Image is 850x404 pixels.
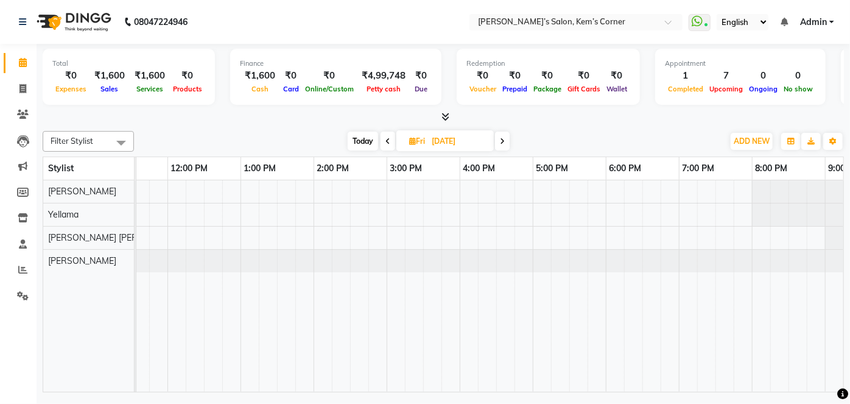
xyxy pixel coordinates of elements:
[706,69,746,83] div: 7
[603,85,630,93] span: Wallet
[731,133,773,150] button: ADD NEW
[364,85,404,93] span: Petty cash
[98,85,122,93] span: Sales
[133,85,166,93] span: Services
[48,163,74,174] span: Stylist
[302,69,357,83] div: ₹0
[52,85,90,93] span: Expenses
[314,160,353,177] a: 2:00 PM
[280,69,302,83] div: ₹0
[603,69,630,83] div: ₹0
[241,160,279,177] a: 1:00 PM
[51,136,93,146] span: Filter Stylist
[606,160,645,177] a: 6:00 PM
[800,16,827,29] span: Admin
[746,85,781,93] span: Ongoing
[412,85,430,93] span: Due
[280,85,302,93] span: Card
[466,85,499,93] span: Voucher
[564,69,603,83] div: ₹0
[410,69,432,83] div: ₹0
[499,85,530,93] span: Prepaid
[48,186,116,197] span: [PERSON_NAME]
[170,69,205,83] div: ₹0
[499,69,530,83] div: ₹0
[168,160,211,177] a: 12:00 PM
[48,232,187,243] span: [PERSON_NAME] [PERSON_NAME]
[746,69,781,83] div: 0
[706,85,746,93] span: Upcoming
[460,160,499,177] a: 4:00 PM
[134,5,188,39] b: 08047224946
[533,160,572,177] a: 5:00 PM
[240,69,280,83] div: ₹1,600
[240,58,432,69] div: Finance
[680,160,718,177] a: 7:00 PM
[90,69,130,83] div: ₹1,600
[52,58,205,69] div: Total
[248,85,272,93] span: Cash
[781,69,816,83] div: 0
[530,69,564,83] div: ₹0
[781,85,816,93] span: No show
[130,69,170,83] div: ₹1,600
[348,132,378,151] span: Today
[387,160,426,177] a: 3:00 PM
[406,136,428,146] span: Fri
[466,58,630,69] div: Redemption
[52,69,90,83] div: ₹0
[357,69,410,83] div: ₹4,99,748
[170,85,205,93] span: Products
[665,58,816,69] div: Appointment
[753,160,791,177] a: 8:00 PM
[564,85,603,93] span: Gift Cards
[48,255,116,266] span: [PERSON_NAME]
[665,85,706,93] span: Completed
[428,132,489,151] input: 2025-09-05
[734,136,770,146] span: ADD NEW
[665,69,706,83] div: 1
[31,5,114,39] img: logo
[302,85,357,93] span: Online/Custom
[530,85,564,93] span: Package
[466,69,499,83] div: ₹0
[48,209,79,220] span: Yellama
